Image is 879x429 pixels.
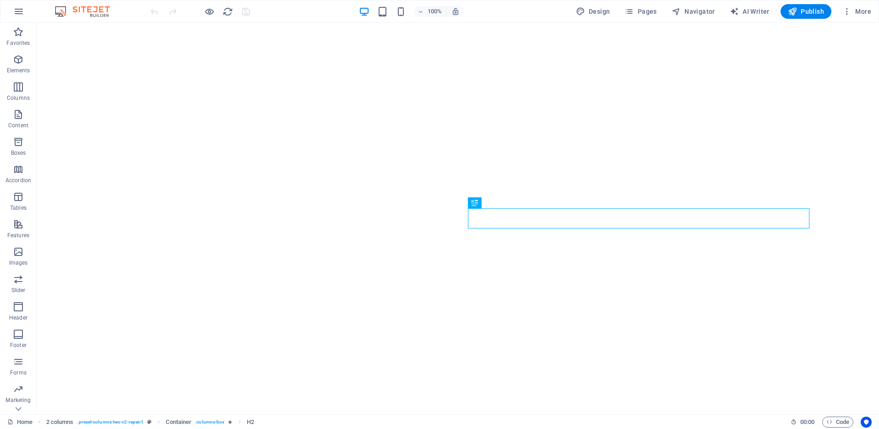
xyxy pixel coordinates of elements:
p: Content [8,122,28,129]
p: Accordion [5,177,31,184]
span: . columns-box [195,417,224,428]
button: More [839,4,875,19]
button: Usercentrics [861,417,872,428]
button: Design [572,4,614,19]
p: Features [7,232,29,239]
button: Code [822,417,853,428]
i: This element is a customizable preset [147,419,152,424]
span: More [842,7,871,16]
i: On resize automatically adjust zoom level to fit chosen device. [451,7,460,16]
p: Footer [10,342,27,349]
span: . preset-columns-two-v2-repair1 [77,417,144,428]
p: Columns [7,94,30,102]
p: Tables [10,204,27,212]
span: Click to select. Double-click to edit [247,417,254,428]
span: Publish [788,7,824,16]
button: Publish [781,4,831,19]
p: Slider [11,287,26,294]
h6: 100% [428,6,442,17]
img: Editor Logo [53,6,121,17]
button: Pages [621,4,660,19]
button: AI Writer [726,4,773,19]
span: Code [826,417,849,428]
h6: Session time [791,417,815,428]
span: 00 00 [800,417,814,428]
button: Navigator [668,4,719,19]
p: Header [9,314,27,321]
span: Pages [624,7,657,16]
p: Elements [7,67,30,74]
button: Click here to leave preview mode and continue editing [204,6,215,17]
div: Design (Ctrl+Alt+Y) [572,4,614,19]
p: Forms [10,369,27,376]
p: Images [9,259,28,266]
nav: breadcrumb [46,417,254,428]
i: Reload page [222,6,233,17]
i: Element contains an animation [228,419,232,424]
p: Marketing [5,396,31,404]
p: Favorites [6,39,30,47]
button: reload [222,6,233,17]
button: 100% [414,6,446,17]
span: Navigator [672,7,715,16]
span: Click to select. Double-click to edit [46,417,74,428]
span: : [807,418,808,425]
span: Design [576,7,610,16]
span: Click to select. Double-click to edit [166,417,191,428]
a: Click to cancel selection. Double-click to open Pages [7,417,33,428]
p: Boxes [11,149,26,157]
span: AI Writer [730,7,770,16]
